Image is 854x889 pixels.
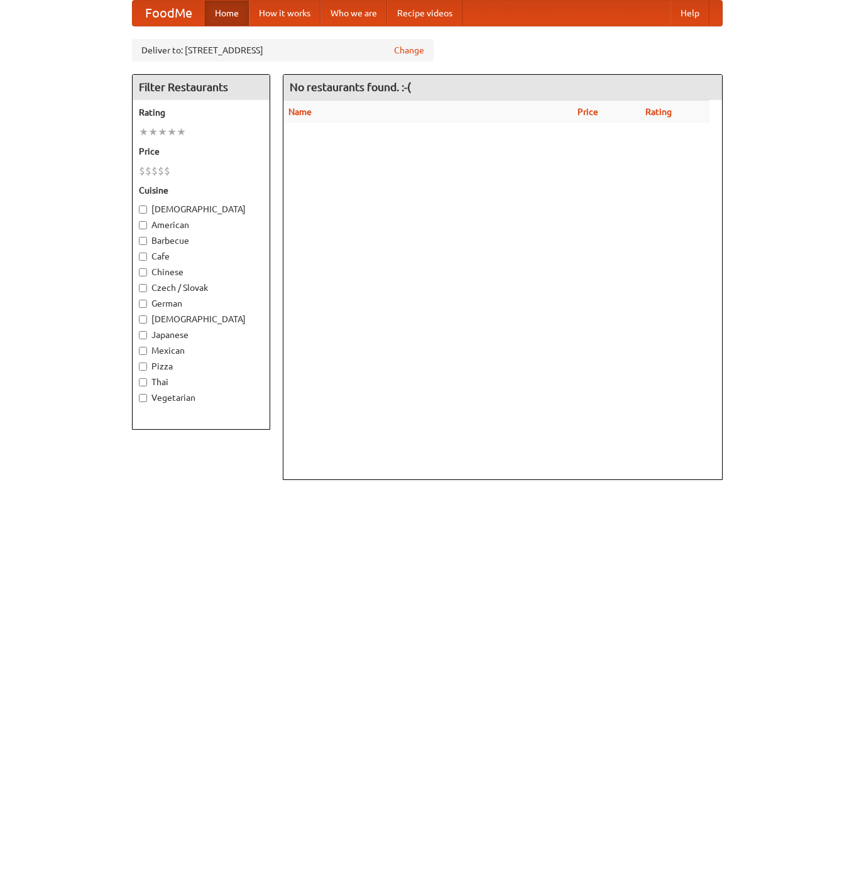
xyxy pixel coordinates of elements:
[139,360,263,373] label: Pizza
[139,184,263,197] h5: Cuisine
[139,253,147,261] input: Cafe
[394,44,424,57] a: Change
[145,164,151,178] li: $
[151,164,158,178] li: $
[133,1,205,26] a: FoodMe
[139,205,147,214] input: [DEMOGRAPHIC_DATA]
[139,313,263,325] label: [DEMOGRAPHIC_DATA]
[139,203,263,215] label: [DEMOGRAPHIC_DATA]
[139,266,263,278] label: Chinese
[139,145,263,158] h5: Price
[139,284,147,292] input: Czech / Slovak
[139,237,147,245] input: Barbecue
[167,125,177,139] li: ★
[158,125,167,139] li: ★
[139,315,147,324] input: [DEMOGRAPHIC_DATA]
[139,234,263,247] label: Barbecue
[139,164,145,178] li: $
[148,125,158,139] li: ★
[158,164,164,178] li: $
[387,1,463,26] a: Recipe videos
[139,250,263,263] label: Cafe
[139,219,263,231] label: American
[139,363,147,371] input: Pizza
[139,331,147,339] input: Japanese
[164,164,170,178] li: $
[139,268,147,276] input: Chinese
[177,125,186,139] li: ★
[320,1,387,26] a: Who we are
[132,39,434,62] div: Deliver to: [STREET_ADDRESS]
[139,106,263,119] h5: Rating
[139,300,147,308] input: German
[139,394,147,402] input: Vegetarian
[139,344,263,357] label: Mexican
[139,125,148,139] li: ★
[288,107,312,117] a: Name
[139,378,147,386] input: Thai
[139,297,263,310] label: German
[139,221,147,229] input: American
[205,1,249,26] a: Home
[249,1,320,26] a: How it works
[139,329,263,341] label: Japanese
[645,107,672,117] a: Rating
[578,107,598,117] a: Price
[139,281,263,294] label: Czech / Slovak
[139,347,147,355] input: Mexican
[290,81,411,93] ng-pluralize: No restaurants found. :-(
[671,1,709,26] a: Help
[133,75,270,100] h4: Filter Restaurants
[139,391,263,404] label: Vegetarian
[139,376,263,388] label: Thai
